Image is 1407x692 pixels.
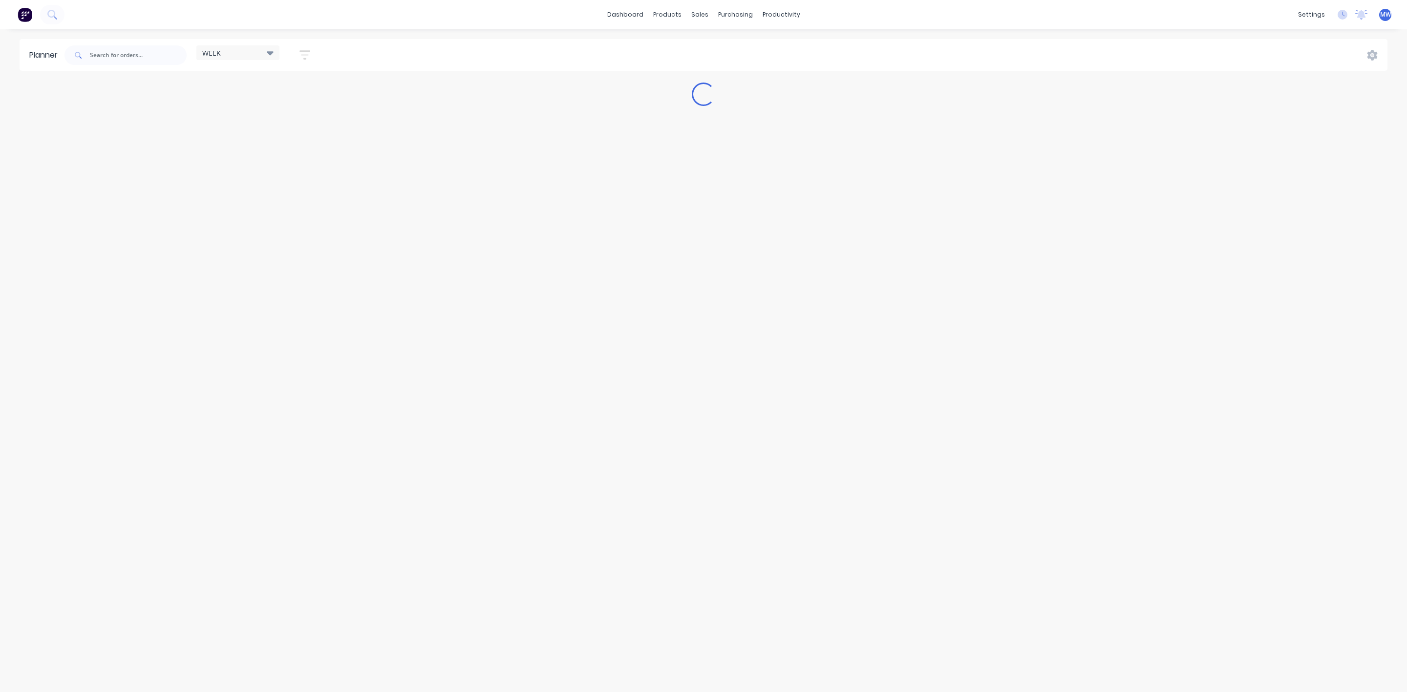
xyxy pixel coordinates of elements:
input: Search for orders... [90,45,187,65]
div: purchasing [713,7,758,22]
div: products [648,7,686,22]
div: Planner [29,49,63,61]
img: Factory [18,7,32,22]
a: dashboard [602,7,648,22]
div: settings [1293,7,1330,22]
div: productivity [758,7,805,22]
div: sales [686,7,713,22]
span: MW [1380,10,1391,19]
span: WEEK [202,48,221,58]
